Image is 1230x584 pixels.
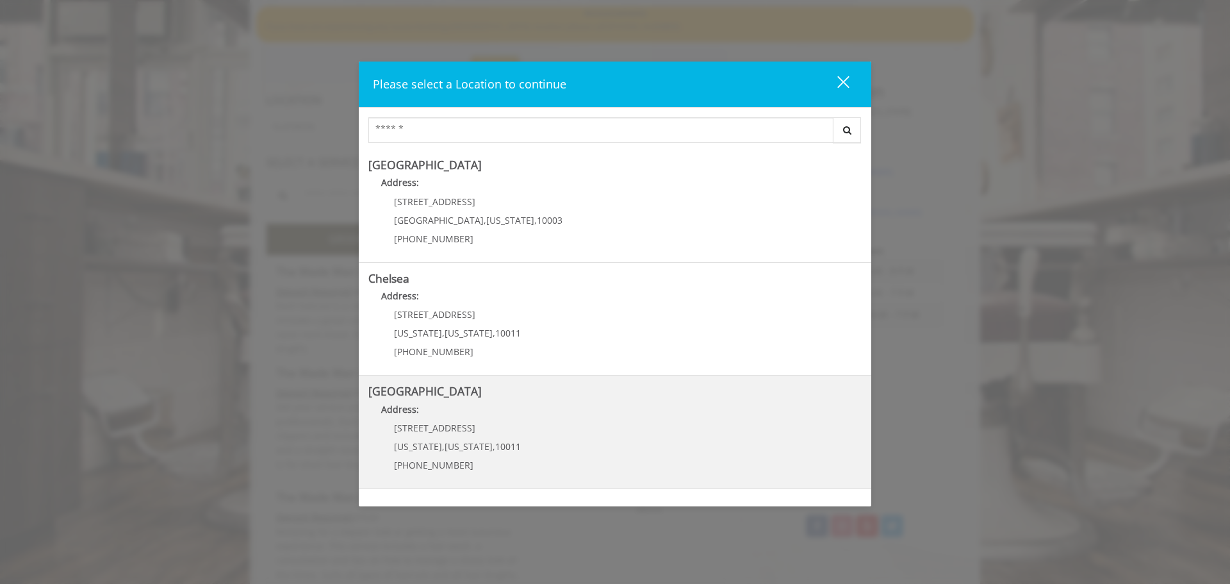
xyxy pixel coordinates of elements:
span: [PHONE_NUMBER] [394,459,473,471]
span: , [493,440,495,453]
span: [GEOGRAPHIC_DATA] [394,214,484,226]
span: [US_STATE] [394,440,442,453]
b: [GEOGRAPHIC_DATA] [368,157,482,172]
span: , [442,440,445,453]
span: , [484,214,486,226]
button: close dialog [814,71,857,97]
span: Please select a Location to continue [373,76,566,92]
span: [US_STATE] [445,327,493,339]
b: Address: [381,176,419,188]
b: Chelsea [368,271,409,286]
span: [US_STATE] [445,440,493,453]
span: [STREET_ADDRESS] [394,196,475,208]
b: Flatiron [368,497,408,512]
span: , [442,327,445,339]
i: Search button [840,126,855,135]
span: [STREET_ADDRESS] [394,308,475,321]
div: close dialog [823,75,848,94]
div: Center Select [368,117,862,149]
span: [STREET_ADDRESS] [394,422,475,434]
span: [US_STATE] [486,214,534,226]
b: Address: [381,403,419,415]
span: [PHONE_NUMBER] [394,346,473,358]
span: 10003 [537,214,562,226]
b: [GEOGRAPHIC_DATA] [368,383,482,399]
span: 10011 [495,327,521,339]
span: 10011 [495,440,521,453]
span: [PHONE_NUMBER] [394,233,473,245]
input: Search Center [368,117,833,143]
span: [US_STATE] [394,327,442,339]
span: , [534,214,537,226]
span: , [493,327,495,339]
b: Address: [381,290,419,302]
